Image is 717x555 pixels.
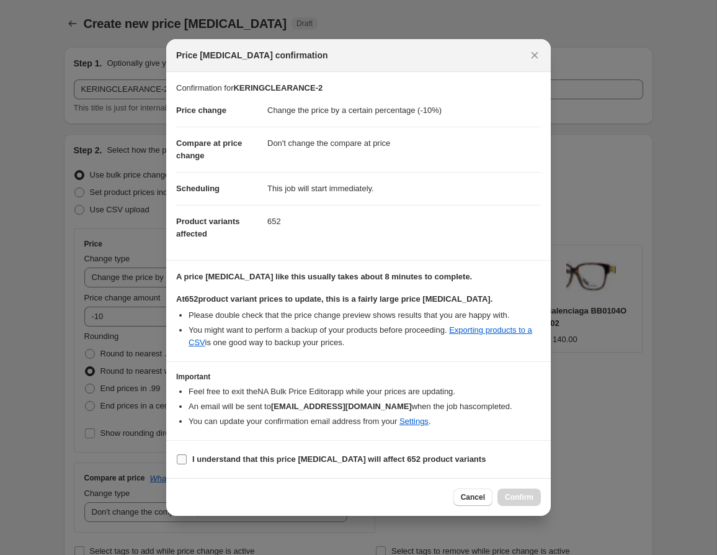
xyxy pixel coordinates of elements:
span: Price [MEDICAL_DATA] confirmation [176,49,328,61]
dd: This job will start immediately. [267,172,541,205]
b: KERINGCLEARANCE-2 [233,83,323,92]
a: Settings [399,417,429,426]
p: Confirmation for [176,82,541,94]
span: Price change [176,106,226,115]
b: [EMAIL_ADDRESS][DOMAIN_NAME] [271,402,412,411]
dd: Don't change the compare at price [267,127,541,160]
b: At 652 product variant prices to update, this is a fairly large price [MEDICAL_DATA]. [176,294,492,304]
li: Feel free to exit the NA Bulk Price Editor app while your prices are updating. [189,386,541,398]
button: Cancel [453,489,492,506]
li: You might want to perform a backup of your products before proceeding. is one good way to backup ... [189,324,541,349]
li: Please double check that the price change preview shows results that you are happy with. [189,309,541,322]
button: Close [526,47,543,64]
span: Product variants affected [176,217,240,238]
a: Exporting products to a CSV [189,325,532,347]
dd: Change the price by a certain percentage (-10%) [267,94,541,127]
li: An email will be sent to when the job has completed . [189,400,541,413]
li: You can update your confirmation email address from your . [189,415,541,428]
dd: 652 [267,205,541,238]
b: A price [MEDICAL_DATA] like this usually takes about 8 minutes to complete. [176,272,472,281]
b: I understand that this price [MEDICAL_DATA] will affect 652 product variants [192,454,486,464]
span: Cancel [461,492,485,502]
span: Compare at price change [176,138,242,160]
h3: Important [176,372,541,382]
span: Scheduling [176,184,220,193]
